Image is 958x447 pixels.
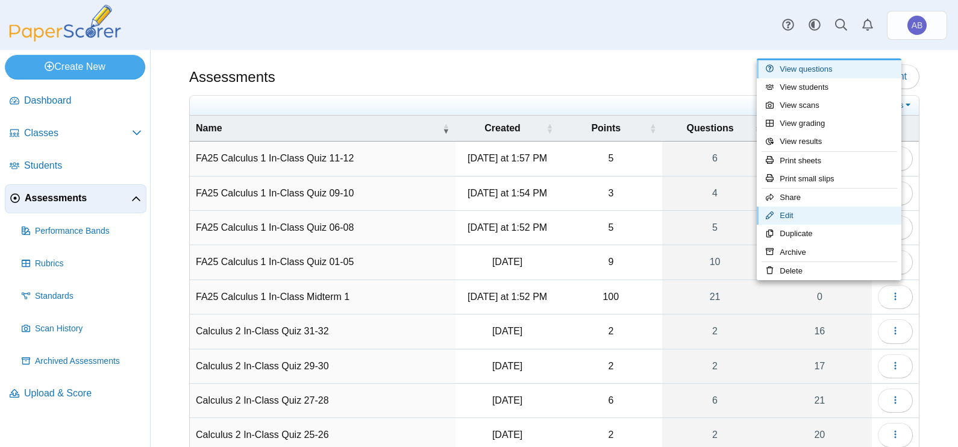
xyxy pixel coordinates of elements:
[35,258,142,270] span: Rubrics
[196,122,440,135] span: Name
[757,262,901,280] a: Delete
[190,211,456,245] td: FA25 Calculus 1 In-Class Quiz 06-08
[757,189,901,207] a: Share
[559,245,662,280] td: 9
[492,430,522,440] time: May 3, 2025 at 4:09 PM
[5,87,146,116] a: Dashboard
[17,347,146,376] a: Archived Assessments
[768,384,872,417] a: 21
[25,192,131,205] span: Assessments
[5,55,145,79] a: Create New
[5,380,146,408] a: Upload & Score
[559,177,662,211] td: 3
[662,245,767,279] a: 10
[757,152,901,170] a: Print sheets
[5,152,146,181] a: Students
[854,12,881,39] a: Alerts
[190,384,456,418] td: Calculus 2 In-Class Quiz 27-28
[757,243,901,261] a: Archive
[190,142,456,176] td: FA25 Calculus 1 In-Class Quiz 11-12
[559,384,662,418] td: 6
[662,280,767,314] a: 21
[190,177,456,211] td: FA25 Calculus 1 In-Class Quiz 09-10
[189,67,275,87] h1: Assessments
[35,355,142,367] span: Archived Assessments
[468,292,547,302] time: Oct 15, 2025 at 1:52 PM
[757,170,901,188] a: Print small slips
[5,119,146,148] a: Classes
[907,16,927,35] span: Anton Butenko
[24,159,142,172] span: Students
[757,114,901,133] a: View grading
[757,133,901,151] a: View results
[35,323,142,335] span: Scan History
[5,5,125,42] img: PaperScorer
[559,314,662,349] td: 2
[559,142,662,176] td: 5
[668,122,751,135] span: Questions
[754,122,762,134] span: Questions : Activate to sort
[5,33,125,43] a: PaperScorer
[662,142,767,175] a: 6
[190,245,456,280] td: FA25 Calculus 1 In-Class Quiz 01-05
[190,314,456,349] td: Calculus 2 In-Class Quiz 31-32
[492,326,522,336] time: May 10, 2025 at 11:38 PM
[35,290,142,302] span: Standards
[492,257,522,267] time: Oct 8, 2025 at 1:51 PM
[768,314,872,348] a: 16
[887,11,947,40] a: Anton Butenko
[190,280,456,314] td: FA25 Calculus 1 In-Class Midterm 1
[757,96,901,114] a: View scans
[468,188,547,198] time: Oct 13, 2025 at 1:54 PM
[649,122,656,134] span: Points : Activate to sort
[662,211,767,245] a: 5
[35,225,142,237] span: Performance Bands
[24,94,142,107] span: Dashboard
[24,127,132,140] span: Classes
[768,349,872,383] a: 17
[492,361,522,371] time: May 10, 2025 at 11:31 PM
[662,384,767,417] a: 6
[768,280,872,314] a: 0
[912,21,923,30] span: Anton Butenko
[559,211,662,245] td: 5
[565,122,646,135] span: Points
[757,78,901,96] a: View students
[662,177,767,210] a: 4
[559,349,662,384] td: 2
[662,349,767,383] a: 2
[468,222,547,233] time: Oct 13, 2025 at 1:52 PM
[5,184,146,213] a: Assessments
[17,314,146,343] a: Scan History
[462,122,543,135] span: Created
[757,225,901,243] a: Duplicate
[17,282,146,311] a: Standards
[559,280,662,314] td: 100
[546,122,553,134] span: Created : Activate to sort
[17,217,146,246] a: Performance Bands
[662,314,767,348] a: 2
[442,122,449,134] span: Name : Activate to remove sorting
[17,249,146,278] a: Rubrics
[757,60,901,78] a: View questions
[757,207,901,225] a: Edit
[190,349,456,384] td: Calculus 2 In-Class Quiz 29-30
[24,387,142,400] span: Upload & Score
[492,395,522,405] time: May 10, 2025 at 11:28 PM
[468,153,547,163] time: Oct 13, 2025 at 1:57 PM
